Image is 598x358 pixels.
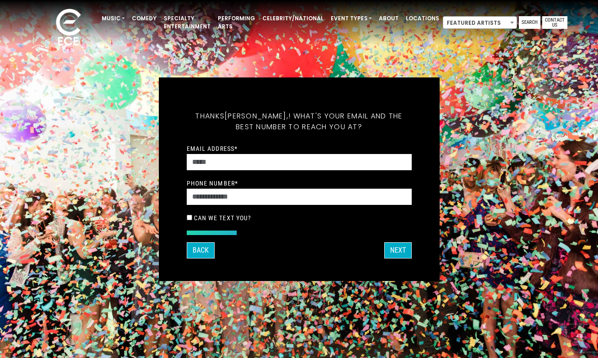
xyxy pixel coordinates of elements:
label: Email Address [187,145,238,153]
span: Featured Artists [443,16,517,29]
a: Locations [402,11,443,26]
a: Event Types [327,11,375,26]
img: ece_new_logo_whitev2-1.png [46,6,91,50]
a: Music [98,11,128,26]
button: Next [384,242,412,258]
label: Can we text you? [194,214,252,222]
a: About [375,11,402,26]
a: Performing Arts [214,11,259,34]
label: Phone Number [187,179,238,187]
a: Comedy [128,11,160,26]
span: Featured Artists [443,17,517,29]
h5: Thanks ! What's your email and the best number to reach you at? [187,100,412,143]
a: Search [519,16,540,29]
a: Specialty Entertainment [160,11,214,34]
span: [PERSON_NAME], [225,111,288,121]
button: Back [187,242,215,258]
a: Contact Us [542,16,567,29]
a: Celebrity/National [259,11,327,26]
